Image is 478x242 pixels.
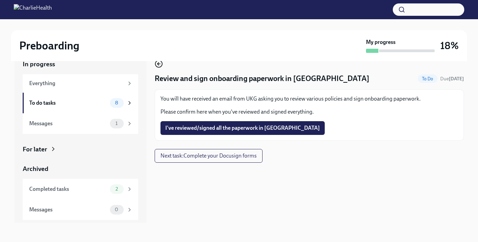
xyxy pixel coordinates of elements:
strong: [DATE] [449,76,464,82]
a: Everything [23,74,138,93]
span: 0 [111,207,122,212]
div: Messages [29,206,107,214]
span: August 29th, 2025 09:00 [440,76,464,82]
span: 1 [111,121,122,126]
h4: Review and sign onboarding paperwork in [GEOGRAPHIC_DATA] [155,73,369,84]
a: Messages1 [23,113,138,134]
img: CharlieHealth [14,4,52,15]
div: To do tasks [29,99,107,107]
div: For later [23,145,47,154]
a: For later [23,145,138,154]
span: Next task : Complete your Docusign forms [160,152,257,159]
div: Completed tasks [29,185,107,193]
a: Messages0 [23,199,138,220]
p: Please confirm here when you've reviewed and signed everything. [160,108,458,116]
button: I've reviewed/signed all the paperwork in [GEOGRAPHIC_DATA] [160,121,325,135]
button: Next task:Complete your Docusign forms [155,149,263,163]
strong: My progress [366,38,396,46]
span: 2 [111,186,122,192]
span: Due [440,76,464,82]
div: Everything [29,80,124,87]
p: You will have received an email from UKG asking you to review various policies and sign onboardin... [160,95,458,103]
a: In progress [23,60,138,69]
a: To do tasks8 [23,93,138,113]
span: 8 [111,100,122,105]
a: Completed tasks2 [23,179,138,199]
span: To Do [418,76,437,81]
h2: Preboarding [19,39,79,53]
a: Archived [23,164,138,173]
div: Messages [29,120,107,127]
h3: 18% [440,39,459,52]
span: I've reviewed/signed all the paperwork in [GEOGRAPHIC_DATA] [165,125,320,131]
